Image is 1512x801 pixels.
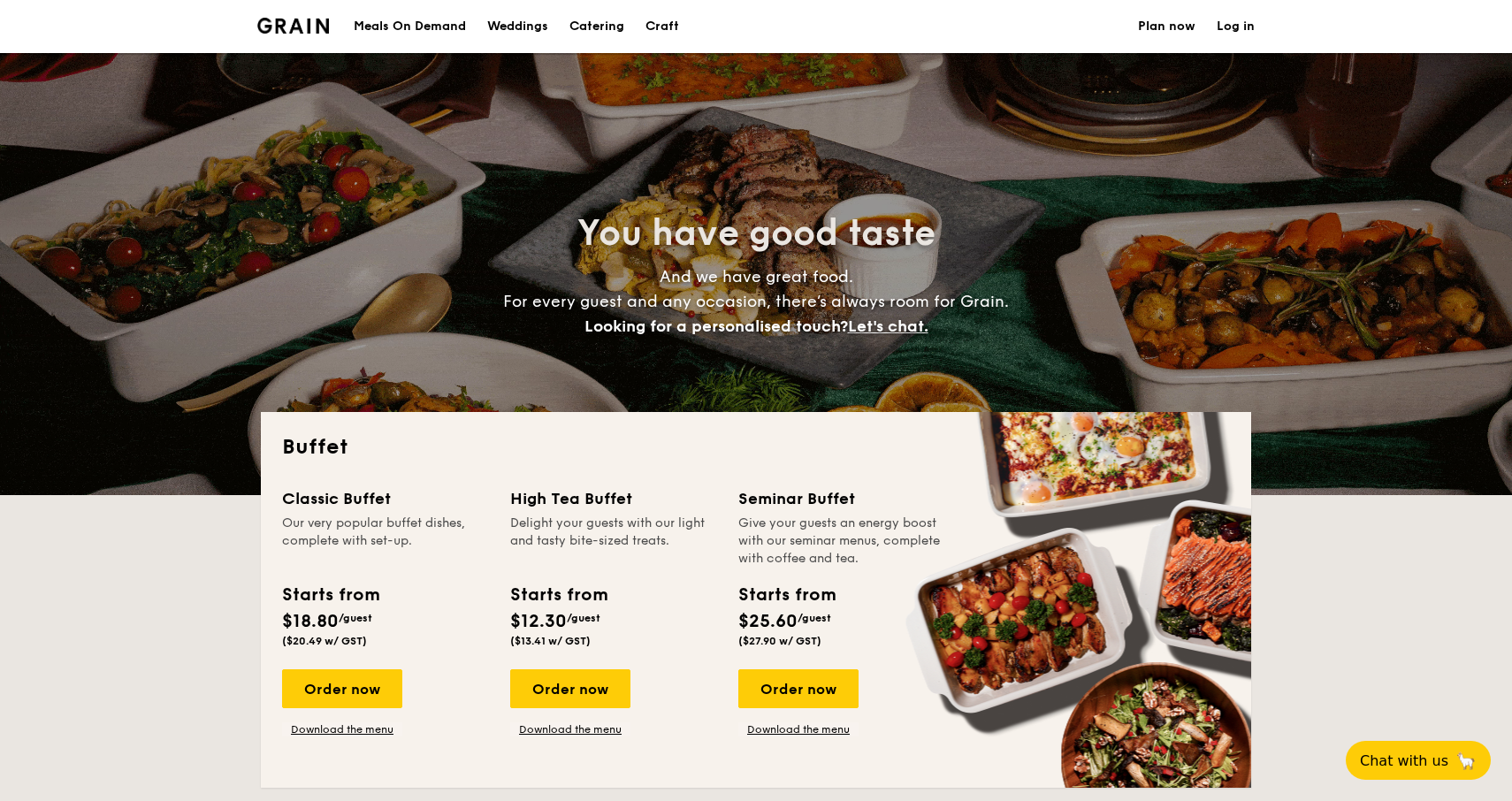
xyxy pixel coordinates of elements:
[738,722,859,736] a: Download the menu
[282,611,339,632] span: $18.80
[1360,752,1448,769] span: Chat with us
[282,582,378,608] div: Starts from
[738,611,798,632] span: $25.60
[282,515,489,568] div: Our very popular buffet dishes, complete with set-up.
[282,486,489,511] div: Classic Buffet
[257,18,329,34] img: Grain
[848,317,928,336] span: Let's chat.
[510,635,591,647] span: ($13.41 w/ GST)
[510,611,567,632] span: $12.30
[738,515,945,568] div: Give your guests an energy boost with our seminar menus, complete with coffee and tea.
[282,635,367,647] span: ($20.49 w/ GST)
[510,486,717,511] div: High Tea Buffet
[339,612,372,624] span: /guest
[738,582,835,608] div: Starts from
[567,612,600,624] span: /guest
[510,669,630,708] div: Order now
[282,722,402,736] a: Download the menu
[1346,741,1491,780] button: Chat with us🦙
[738,486,945,511] div: Seminar Buffet
[738,669,859,708] div: Order now
[510,722,630,736] a: Download the menu
[257,18,329,34] a: Logotype
[738,635,821,647] span: ($27.90 w/ GST)
[510,515,717,568] div: Delight your guests with our light and tasty bite-sized treats.
[282,433,1230,462] h2: Buffet
[798,612,831,624] span: /guest
[510,582,607,608] div: Starts from
[1455,751,1477,771] span: 🦙
[282,669,402,708] div: Order now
